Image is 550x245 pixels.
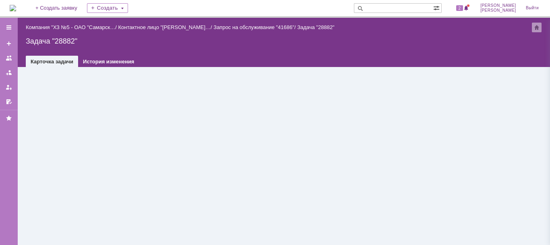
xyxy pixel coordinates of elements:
[87,3,128,13] div: Создать
[2,81,15,94] a: Мои заявки
[31,59,73,65] a: Карточка задачи
[297,24,335,30] div: Задача "28882"
[26,37,542,45] div: Задача "28882"
[10,5,16,11] a: Перейти на домашнюю страницу
[433,4,441,11] span: Расширенный поиск
[456,5,463,11] span: 2
[10,5,16,11] img: logo
[26,24,118,30] div: /
[118,24,211,30] a: Контактное лицо "[PERSON_NAME]…
[213,24,297,30] div: /
[83,59,134,65] a: История изменения
[2,52,15,65] a: Заявки на командах
[480,3,516,8] span: [PERSON_NAME]
[480,8,516,13] span: [PERSON_NAME]
[26,24,115,30] a: Компания "ХЗ №5 - ОАО "Самарск…
[213,24,294,30] a: Запрос на обслуживание "41686"
[118,24,213,30] div: /
[2,37,15,50] a: Создать заявку
[2,66,15,79] a: Заявки в моей ответственности
[532,23,542,32] div: Сделать домашней страницей
[2,95,15,108] a: Мои согласования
